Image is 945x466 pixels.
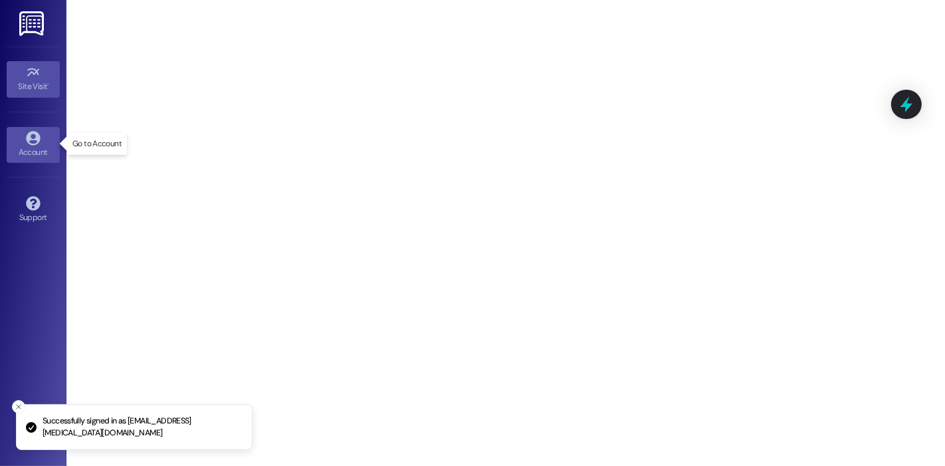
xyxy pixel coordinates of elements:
[19,11,47,36] img: ResiDesk Logo
[72,138,122,150] p: Go to Account
[7,127,60,163] a: Account
[12,400,25,413] button: Close toast
[43,415,241,439] p: Successfully signed in as [EMAIL_ADDRESS][MEDICAL_DATA][DOMAIN_NAME]
[7,192,60,228] a: Support
[48,80,50,89] span: •
[7,61,60,97] a: Site Visit •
